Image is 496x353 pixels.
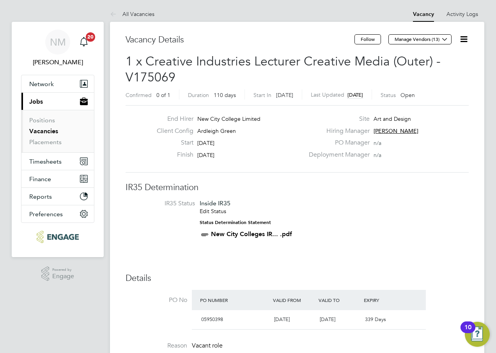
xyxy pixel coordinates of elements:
a: Powered byEngage [41,267,74,281]
label: Last Updated [311,91,344,98]
a: Vacancies [29,127,58,135]
span: 20 [86,32,95,42]
strong: Status Determination Statement [200,220,271,225]
a: Edit Status [200,208,226,215]
span: Network [29,80,54,88]
label: Status [381,92,396,99]
a: Positions [29,116,55,124]
span: Inside IR35 [200,199,230,207]
button: Manage Vendors (13) [388,34,452,44]
label: Confirmed [126,92,152,99]
span: New City College Limited [197,115,260,122]
button: Preferences [21,205,94,222]
span: Engage [52,273,74,280]
button: Reports [21,188,94,205]
span: Nazy Mobasser [21,58,94,67]
div: PO Number [198,293,271,307]
span: Art and Design [374,115,411,122]
span: 05950398 [201,316,223,323]
span: n/a [374,139,381,146]
div: Valid To [317,293,362,307]
label: PO No [126,296,187,304]
div: Expiry [362,293,407,307]
label: Start In [253,92,271,99]
label: Site [304,115,370,123]
label: Finish [151,151,193,159]
button: Network [21,75,94,92]
span: Jobs [29,98,43,105]
a: Activity Logs [446,11,478,18]
span: 1 x Creative Industries Lecturer Creative Media (Outer) - V175069 [126,54,441,85]
button: Follow [354,34,381,44]
a: New City Colleges IR... .pdf [211,230,292,238]
span: [DATE] [274,316,290,323]
span: Finance [29,175,51,183]
h3: Details [126,273,469,284]
label: Hiring Manager [304,127,370,135]
span: Timesheets [29,158,62,165]
span: 0 of 1 [156,92,170,99]
a: NM[PERSON_NAME] [21,30,94,67]
span: NM [50,37,66,47]
label: End Hirer [151,115,193,123]
h3: Vacancy Details [126,34,354,46]
button: Timesheets [21,153,94,170]
span: [DATE] [197,139,214,146]
label: PO Manager [304,139,370,147]
button: Finance [21,170,94,187]
a: Go to home page [21,231,94,243]
label: Start [151,139,193,147]
button: Open Resource Center, 10 new notifications [465,322,490,347]
label: Client Config [151,127,193,135]
label: Duration [188,92,209,99]
button: Jobs [21,93,94,110]
span: Open [400,92,415,99]
span: [DATE] [320,316,335,323]
label: Reason [126,342,187,350]
a: Placements [29,138,62,146]
div: Valid From [271,293,317,307]
label: Deployment Manager [304,151,370,159]
nav: Main navigation [12,22,104,257]
span: [DATE] [197,152,214,159]
span: 339 Days [365,316,386,323]
h3: IR35 Determination [126,182,469,193]
span: [DATE] [276,92,293,99]
span: Preferences [29,210,63,218]
span: Vacant role [192,342,223,349]
div: 10 [464,327,471,337]
span: Reports [29,193,52,200]
span: n/a [374,152,381,159]
span: [DATE] [347,92,363,98]
a: All Vacancies [110,11,154,18]
a: 20 [76,30,92,55]
span: 110 days [214,92,236,99]
img: ncclondon-logo-retina.png [37,231,78,243]
span: [PERSON_NAME] [374,127,418,134]
span: Ardleigh Green [197,127,236,134]
label: IR35 Status [133,199,195,208]
div: Jobs [21,110,94,152]
span: Powered by [52,267,74,273]
a: Vacancy [413,11,434,18]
